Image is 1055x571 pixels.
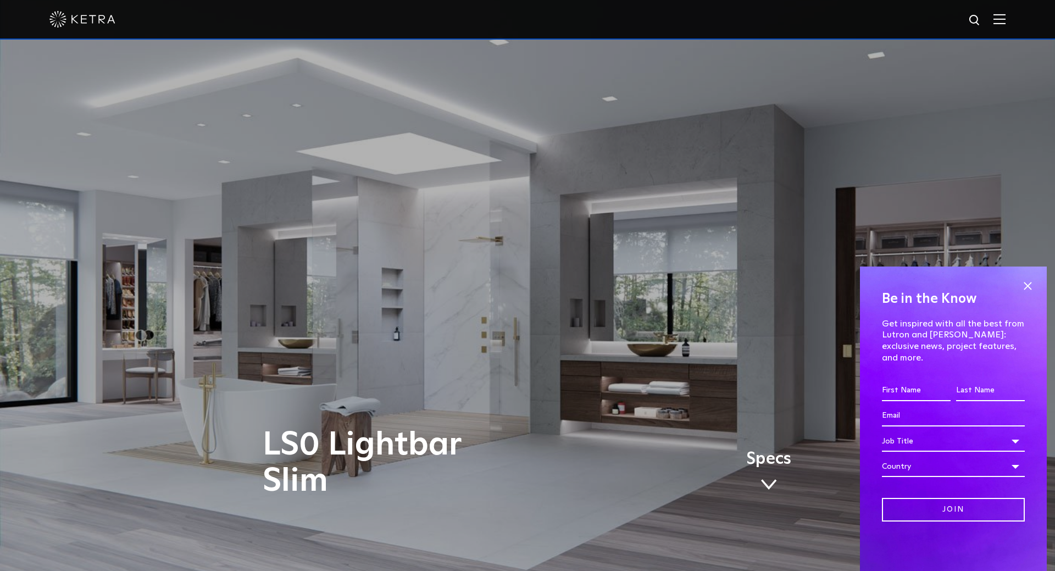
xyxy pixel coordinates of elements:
input: Join [882,498,1025,522]
div: Job Title [882,431,1025,452]
a: Specs [746,451,791,494]
h1: LS0 Lightbar Slim [263,427,573,500]
input: First Name [882,380,951,401]
img: Hamburger%20Nav.svg [993,14,1006,24]
h4: Be in the Know [882,289,1025,309]
div: Country [882,456,1025,477]
input: Last Name [956,380,1025,401]
input: Email [882,406,1025,426]
span: Specs [746,451,791,467]
p: Get inspired with all the best from Lutron and [PERSON_NAME]: exclusive news, project features, a... [882,318,1025,364]
img: search icon [968,14,982,27]
img: ketra-logo-2019-white [49,11,115,27]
